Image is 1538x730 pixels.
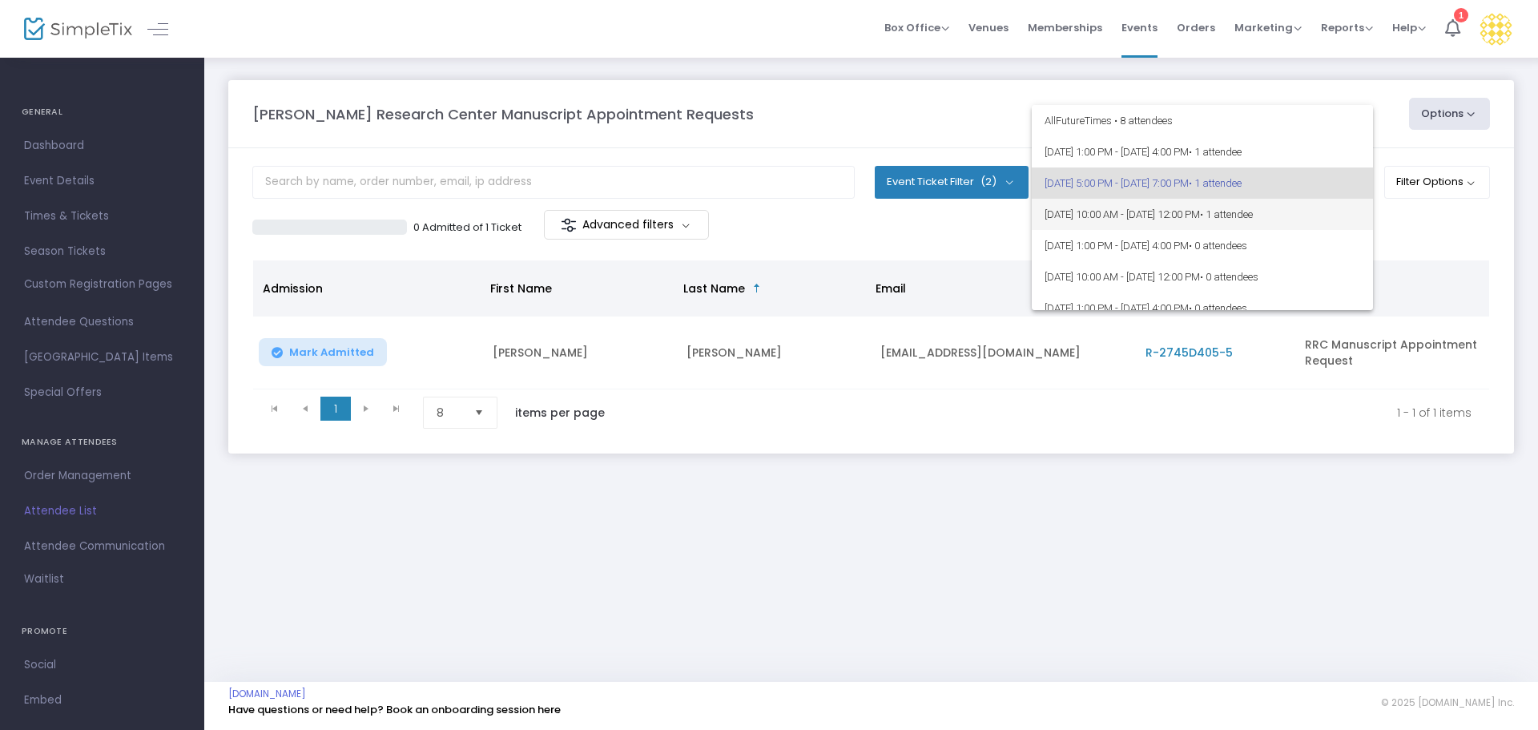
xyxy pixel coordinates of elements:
[1045,292,1360,324] span: [DATE] 1:00 PM - [DATE] 4:00 PM
[1045,105,1360,136] span: All Future Times • 8 attendees
[1045,230,1360,261] span: [DATE] 1:00 PM - [DATE] 4:00 PM
[1200,208,1253,220] span: • 1 attendee
[1045,136,1360,167] span: [DATE] 1:00 PM - [DATE] 4:00 PM
[1189,146,1242,158] span: • 1 attendee
[1045,199,1360,230] span: [DATE] 10:00 AM - [DATE] 12:00 PM
[1045,261,1360,292] span: [DATE] 10:00 AM - [DATE] 12:00 PM
[1189,240,1247,252] span: • 0 attendees
[1189,177,1242,189] span: • 1 attendee
[1045,167,1360,199] span: [DATE] 5:00 PM - [DATE] 7:00 PM
[1189,302,1247,314] span: • 0 attendees
[1200,271,1258,283] span: • 0 attendees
